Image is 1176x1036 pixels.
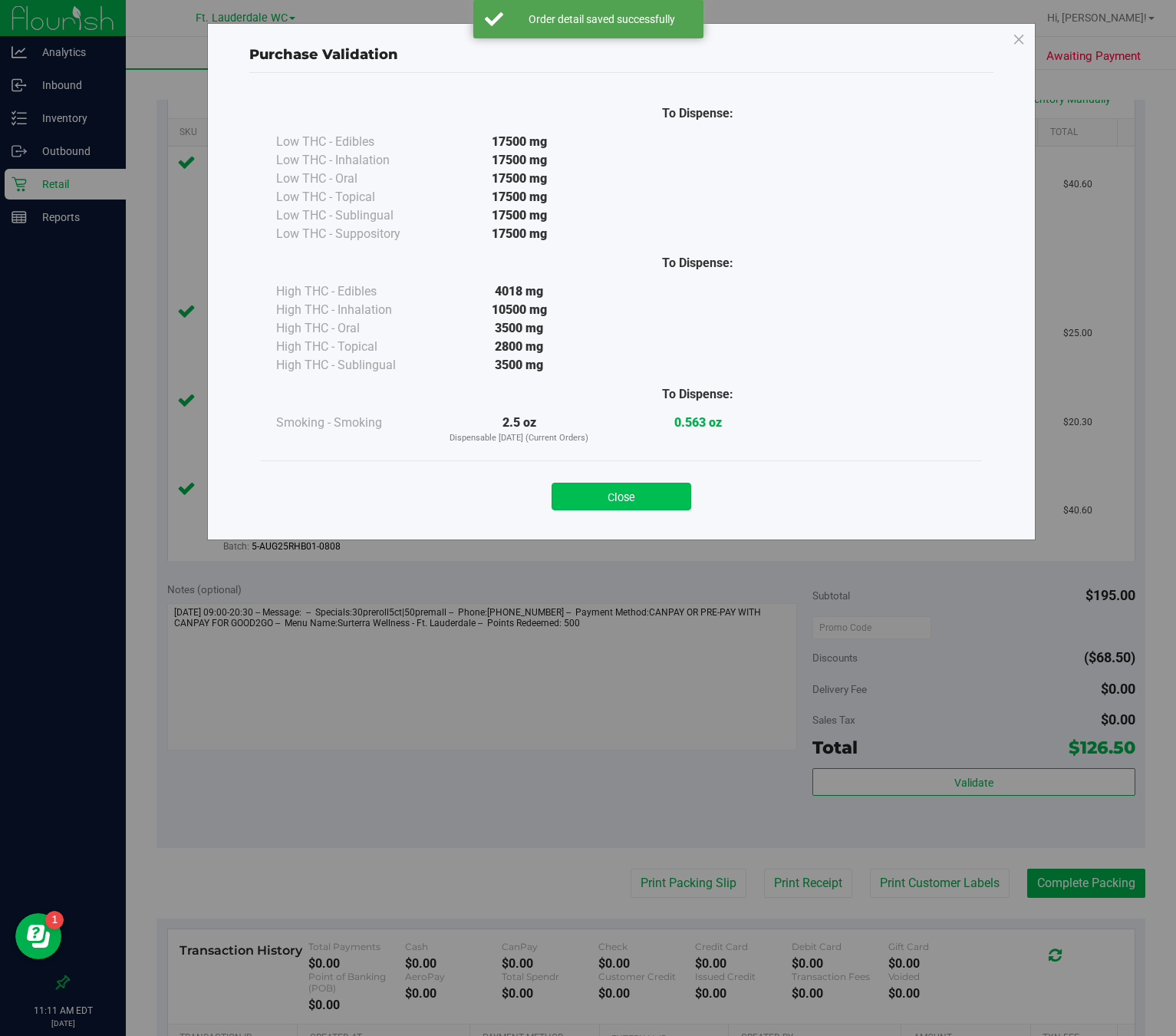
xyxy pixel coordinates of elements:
[430,301,608,319] div: 10500 mg
[430,188,608,206] div: 17500 mg
[552,483,691,510] button: Close
[608,254,787,272] div: To Dispense:
[276,206,430,225] div: Low THC - Sublingual
[430,151,608,170] div: 17500 mg
[276,356,430,374] div: High THC - Sublingual
[430,432,608,445] p: Dispensable [DATE] (Current Orders)
[276,338,430,356] div: High THC - Topical
[276,133,430,151] div: Low THC - Edibles
[608,385,787,404] div: To Dispense:
[430,356,608,374] div: 3500 mg
[276,301,430,319] div: High THC - Inhalation
[276,414,430,432] div: Smoking - Smoking
[430,225,608,243] div: 17500 mg
[276,319,430,338] div: High THC - Oral
[430,319,608,338] div: 3500 mg
[430,170,608,188] div: 17500 mg
[674,415,722,430] strong: 0.563 oz
[276,225,430,243] div: Low THC - Suppository
[276,151,430,170] div: Low THC - Inhalation
[608,104,787,123] div: To Dispense:
[15,913,61,959] iframe: Resource center
[276,188,430,206] div: Low THC - Topical
[276,170,430,188] div: Low THC - Oral
[430,206,608,225] div: 17500 mg
[430,282,608,301] div: 4018 mg
[430,338,608,356] div: 2800 mg
[276,282,430,301] div: High THC - Edibles
[430,414,608,445] div: 2.5 oz
[45,911,64,929] iframe: Resource center unread badge
[512,12,692,27] div: Order detail saved successfully
[430,133,608,151] div: 17500 mg
[249,46,398,63] span: Purchase Validation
